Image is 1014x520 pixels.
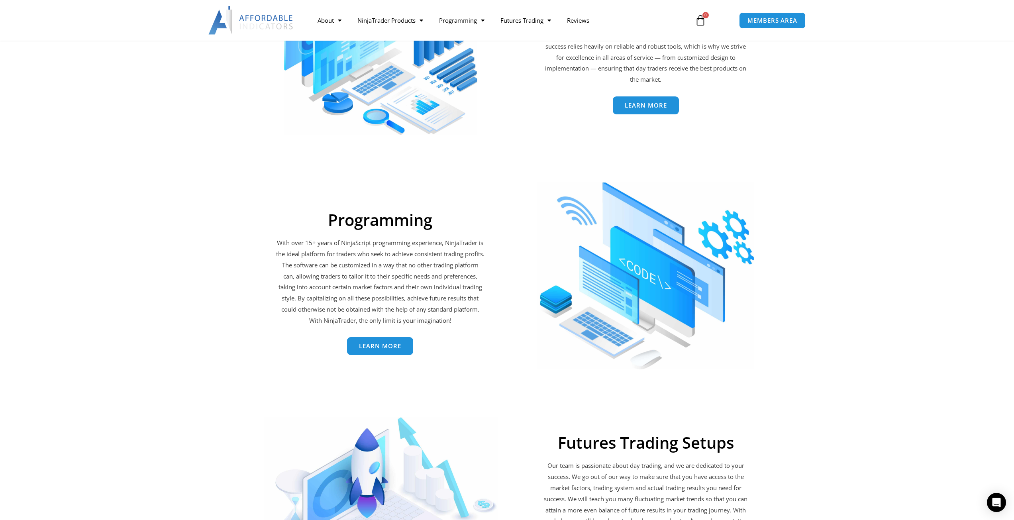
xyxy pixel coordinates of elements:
[347,337,413,355] a: Learn More
[537,182,754,369] img: AdobeStock 212994591 Converted scaled | Affordable Indicators – NinjaTrader
[492,11,559,29] a: Futures Trading
[747,18,797,24] span: MEMBERS AREA
[359,343,401,349] span: Learn More
[987,493,1006,512] div: Open Intercom Messenger
[310,11,686,29] nav: Menu
[683,9,718,32] a: 0
[541,433,750,452] h2: Futures Trading Setups
[559,11,597,29] a: Reviews
[431,11,492,29] a: Programming
[613,96,679,114] a: Learn More
[276,210,484,230] h2: Programming
[208,6,294,35] img: LogoAI | Affordable Indicators – NinjaTrader
[625,102,667,108] span: Learn More
[310,11,349,29] a: About
[739,12,806,29] a: MEMBERS AREA
[349,11,431,29] a: NinjaTrader Products
[276,237,484,326] p: With over 15+ years of NinjaScript programming experience, NinjaTrader is the ideal platform for ...
[702,12,709,18] span: 0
